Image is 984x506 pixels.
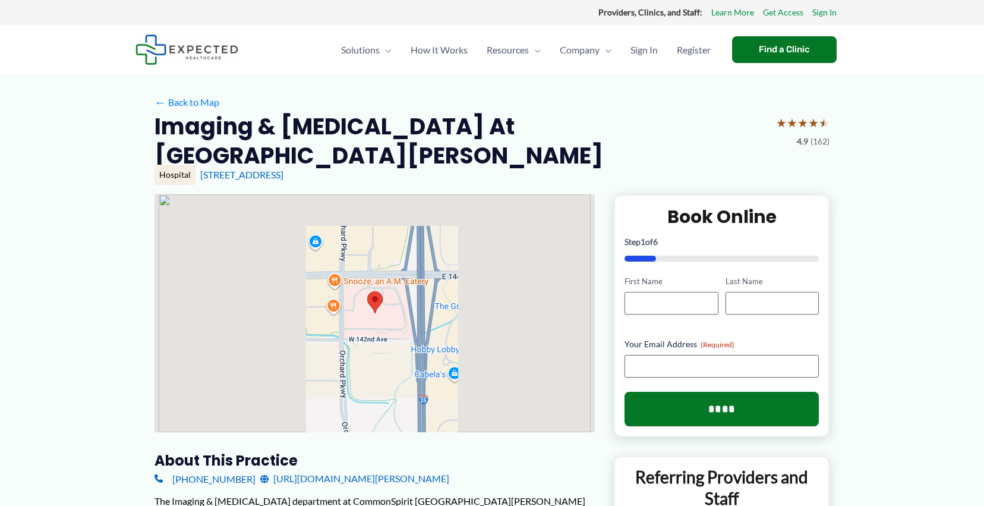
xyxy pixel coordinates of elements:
[819,112,830,134] span: ★
[550,29,621,71] a: CompanyMenu Toggle
[154,112,767,171] h2: Imaging & [MEDICAL_DATA] at [GEOGRAPHIC_DATA][PERSON_NAME]
[797,134,808,149] span: 4.9
[726,276,819,287] label: Last Name
[380,29,392,71] span: Menu Toggle
[667,29,720,71] a: Register
[598,7,702,17] strong: Providers, Clinics, and Staff:
[653,237,658,247] span: 6
[812,5,837,20] a: Sign In
[200,169,283,180] a: [STREET_ADDRESS]
[260,470,449,488] a: [URL][DOMAIN_NAME][PERSON_NAME]
[630,29,658,71] span: Sign In
[154,93,219,111] a: ←Back to Map
[154,96,166,108] span: ←
[411,29,468,71] span: How It Works
[529,29,541,71] span: Menu Toggle
[154,451,595,470] h3: About this practice
[600,29,611,71] span: Menu Toggle
[154,165,195,185] div: Hospital
[625,276,718,287] label: First Name
[776,112,787,134] span: ★
[732,36,837,63] a: Find a Clinic
[625,205,819,228] h2: Book Online
[711,5,754,20] a: Learn More
[332,29,720,71] nav: Primary Site Navigation
[487,29,529,71] span: Resources
[332,29,401,71] a: SolutionsMenu Toggle
[701,340,734,349] span: (Required)
[641,237,645,247] span: 1
[808,112,819,134] span: ★
[477,29,550,71] a: ResourcesMenu Toggle
[677,29,711,71] span: Register
[560,29,600,71] span: Company
[797,112,808,134] span: ★
[763,5,803,20] a: Get Access
[810,134,830,149] span: (162)
[625,338,819,350] label: Your Email Address
[154,470,256,488] a: [PHONE_NUMBER]
[341,29,380,71] span: Solutions
[787,112,797,134] span: ★
[621,29,667,71] a: Sign In
[625,238,819,246] p: Step of
[135,34,238,65] img: Expected Healthcare Logo - side, dark font, small
[401,29,477,71] a: How It Works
